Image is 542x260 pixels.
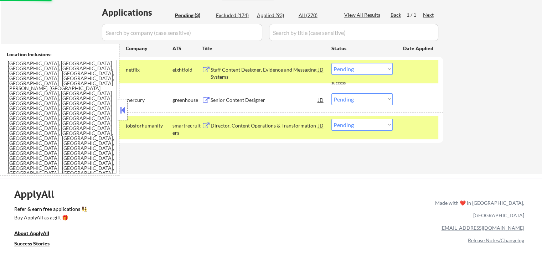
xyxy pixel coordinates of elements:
[344,11,382,19] div: View All Results
[14,188,62,200] div: ApplyAll
[172,122,202,136] div: smartrecruiters
[391,11,402,19] div: Back
[14,215,86,220] div: Buy ApplyAll as a gift 🎁
[331,80,360,86] div: success
[172,66,202,73] div: eightfold
[468,237,524,243] a: Release Notes/Changelog
[102,8,172,17] div: Applications
[407,11,423,19] div: 1 / 1
[172,97,202,104] div: greenhouse
[211,97,318,104] div: Senior Content Designer
[440,225,524,231] a: [EMAIL_ADDRESS][DOMAIN_NAME]
[14,230,49,236] u: About ApplyAll
[318,63,325,76] div: JD
[257,12,293,19] div: Applied (93)
[175,12,211,19] div: Pending (3)
[432,197,524,222] div: Made with ❤️ in [GEOGRAPHIC_DATA], [GEOGRAPHIC_DATA]
[126,97,172,104] div: mercury
[331,42,393,54] div: Status
[14,240,50,246] u: Success Stories
[269,24,438,41] input: Search by title (case sensitive)
[126,45,172,52] div: Company
[102,24,262,41] input: Search by company (case sensitive)
[14,230,59,239] a: About ApplyAll
[403,45,434,52] div: Date Applied
[126,122,172,129] div: jobsforhumanity
[14,207,286,214] a: Refer & earn free applications 👯‍♀️
[211,122,318,129] div: Director, Content Operations & Transformation
[14,214,86,223] a: Buy ApplyAll as a gift 🎁
[172,45,202,52] div: ATS
[14,240,59,249] a: Success Stories
[423,11,434,19] div: Next
[318,93,325,106] div: JD
[7,51,117,58] div: Location Inclusions:
[299,12,334,19] div: All (270)
[318,119,325,132] div: JD
[211,66,318,80] div: Staff Content Designer, Evidence and Messaging Systems
[202,45,325,52] div: Title
[126,66,172,73] div: netflix
[216,12,252,19] div: Excluded (174)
